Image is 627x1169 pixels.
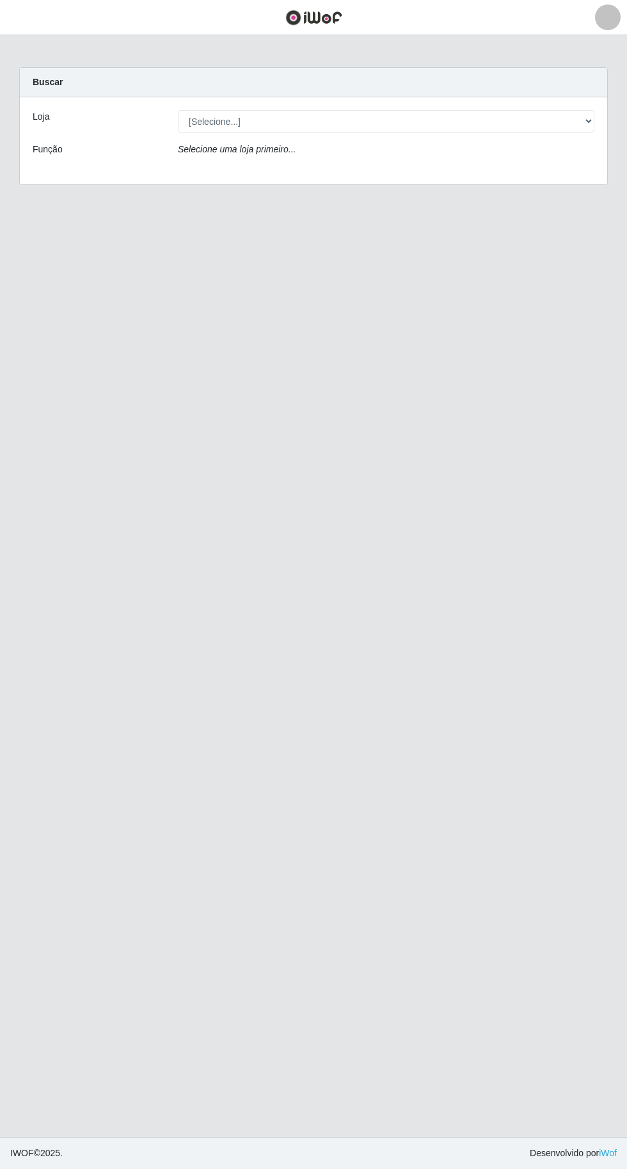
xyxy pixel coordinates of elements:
span: IWOF [10,1148,34,1158]
span: © 2025 . [10,1147,63,1160]
a: iWof [599,1148,617,1158]
label: Loja [33,110,49,124]
label: Função [33,143,63,156]
img: CoreUI Logo [285,10,342,26]
strong: Buscar [33,77,63,87]
span: Desenvolvido por [530,1147,617,1160]
i: Selecione uma loja primeiro... [178,144,296,154]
